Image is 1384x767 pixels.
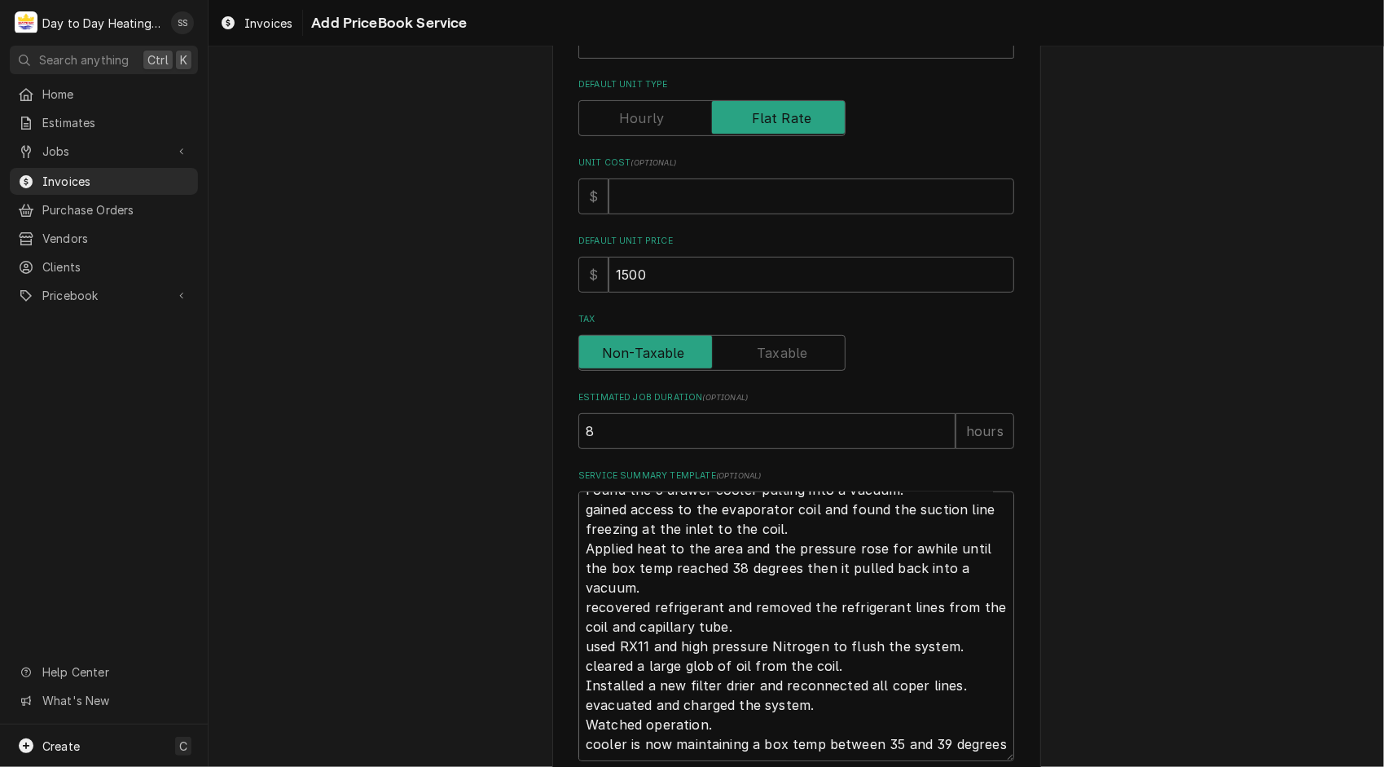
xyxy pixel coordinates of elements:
div: Day to Day Heating and Cooling's Avatar [15,11,37,34]
div: hours [956,413,1014,449]
span: Ctrl [147,51,169,68]
span: Create [42,739,80,753]
span: ( optional ) [716,471,762,480]
div: Default Unit Price [578,235,1014,293]
span: Help Center [42,663,188,681]
a: Invoices [10,168,198,195]
div: Service Summary Template [578,469,1014,761]
span: Jobs [42,143,165,160]
span: K [180,51,187,68]
span: Clients [42,258,190,276]
div: Tax [578,313,1014,371]
span: Invoices [42,173,190,190]
label: Tax [578,313,1014,326]
span: Estimates [42,114,190,131]
span: What's New [42,692,188,709]
div: SS [171,11,194,34]
a: Go to Pricebook [10,282,198,309]
div: Estimated Job Duration [578,391,1014,449]
div: Day to Day Heating and Cooling [42,15,162,32]
label: Estimated Job Duration [578,391,1014,404]
span: Add PriceBook Service [306,12,467,34]
div: Default Unit Type [578,78,1014,136]
span: Home [42,86,190,103]
span: Invoices [244,15,292,32]
label: Default Unit Price [578,235,1014,248]
a: Go to Help Center [10,659,198,685]
div: D [15,11,37,34]
a: Vendors [10,225,198,252]
span: Purchase Orders [42,201,190,218]
div: $ [578,179,609,214]
div: $ [578,257,609,293]
span: Vendors [42,230,190,247]
a: Invoices [213,10,299,37]
a: Home [10,81,198,108]
a: Go to What's New [10,687,198,714]
a: Purchase Orders [10,196,198,223]
textarea: Found the 6 drawer cooler pulling into a vacuum. gained access to the evaporator coil and found t... [578,491,1014,761]
span: Search anything [39,51,129,68]
label: Unit Cost [578,156,1014,170]
a: Clients [10,253,198,280]
label: Default Unit Type [578,78,1014,91]
a: Go to Jobs [10,138,198,165]
span: Pricebook [42,287,165,304]
button: Search anythingCtrlK [10,46,198,74]
div: Shaun Smith's Avatar [171,11,194,34]
span: C [179,738,187,755]
label: Service Summary Template [578,469,1014,483]
a: Estimates [10,109,198,136]
span: ( optional ) [703,393,749,402]
span: ( optional ) [630,158,676,167]
div: Unit Cost [578,156,1014,214]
